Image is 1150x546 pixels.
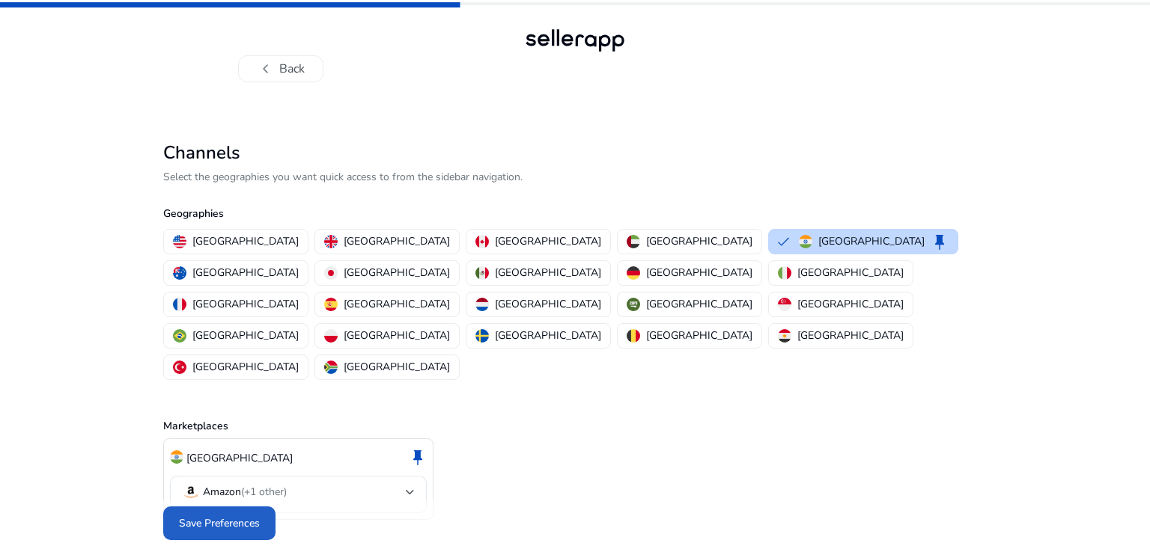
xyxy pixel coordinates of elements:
img: mx.svg [475,266,489,280]
img: ae.svg [627,235,640,248]
img: ca.svg [475,235,489,248]
img: za.svg [324,361,338,374]
img: in.svg [799,235,812,248]
p: [GEOGRAPHIC_DATA] [192,359,299,375]
img: sa.svg [627,298,640,311]
p: Geographies [163,206,987,221]
span: keep [409,448,427,466]
p: [GEOGRAPHIC_DATA] [495,328,601,343]
p: [GEOGRAPHIC_DATA] [344,265,450,280]
p: [GEOGRAPHIC_DATA] [186,450,293,466]
img: fr.svg [173,298,186,311]
p: [GEOGRAPHIC_DATA] [344,233,450,249]
span: chevron_left [257,60,275,78]
p: [GEOGRAPHIC_DATA] [646,233,752,249]
p: [GEOGRAPHIC_DATA] [646,265,752,280]
img: uk.svg [324,235,338,248]
p: [GEOGRAPHIC_DATA] [495,233,601,249]
img: pl.svg [324,329,338,343]
img: sg.svg [778,298,791,311]
p: Amazon [203,485,287,499]
img: br.svg [173,329,186,343]
p: [GEOGRAPHIC_DATA] [646,296,752,312]
img: de.svg [627,266,640,280]
p: [GEOGRAPHIC_DATA] [344,296,450,312]
p: [GEOGRAPHIC_DATA] [192,296,299,312]
img: jp.svg [324,266,338,280]
img: se.svg [475,329,489,343]
p: [GEOGRAPHIC_DATA] [344,359,450,375]
p: [GEOGRAPHIC_DATA] [818,233,925,249]
img: au.svg [173,266,186,280]
img: tr.svg [173,361,186,374]
p: Marketplaces [163,418,987,434]
p: [GEOGRAPHIC_DATA] [192,265,299,280]
img: amazon.svg [182,483,200,501]
img: eg.svg [778,329,791,343]
p: [GEOGRAPHIC_DATA] [495,296,601,312]
span: (+1 other) [241,485,287,499]
img: it.svg [778,266,791,280]
img: es.svg [324,298,338,311]
p: [GEOGRAPHIC_DATA] [192,233,299,249]
p: [GEOGRAPHIC_DATA] [192,328,299,343]
img: us.svg [173,235,186,248]
p: [GEOGRAPHIC_DATA] [344,328,450,343]
span: Save Preferences [179,515,260,531]
p: [GEOGRAPHIC_DATA] [797,265,904,280]
img: in.svg [170,450,183,464]
p: [GEOGRAPHIC_DATA] [797,296,904,312]
button: Save Preferences [163,506,276,540]
p: Select the geographies you want quick access to from the sidebar navigation. [163,169,987,185]
p: [GEOGRAPHIC_DATA] [646,328,752,343]
p: [GEOGRAPHIC_DATA] [797,328,904,343]
span: keep [931,233,949,251]
img: be.svg [627,329,640,343]
p: [GEOGRAPHIC_DATA] [495,265,601,280]
img: nl.svg [475,298,489,311]
button: chevron_leftBack [238,55,323,82]
h2: Channels [163,142,987,164]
